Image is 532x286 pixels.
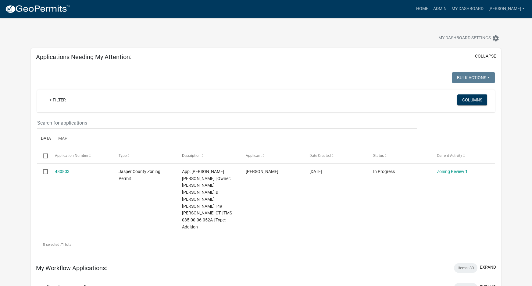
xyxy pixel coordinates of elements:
[31,66,501,258] div: collapse
[449,3,486,15] a: My Dashboard
[373,169,395,174] span: In Progress
[438,35,491,42] span: My Dashboard Settings
[119,169,160,181] span: Jasper County Zoning Permit
[45,94,71,105] a: + Filter
[475,53,496,59] button: collapse
[55,169,70,174] a: 480803
[437,169,468,174] a: Zoning Review 1
[431,3,449,15] a: Admin
[112,148,176,163] datatable-header-cell: Type
[182,154,201,158] span: Description
[304,148,367,163] datatable-header-cell: Date Created
[37,129,55,149] a: Data
[55,129,71,149] a: Map
[480,264,496,270] button: expand
[246,154,262,158] span: Applicant
[37,117,417,129] input: Search for applications
[37,237,495,252] div: 1 total
[49,148,113,163] datatable-header-cell: Application Number
[457,94,487,105] button: Columns
[36,53,131,61] h5: Applications Needing My Attention:
[176,148,240,163] datatable-header-cell: Description
[119,154,127,158] span: Type
[492,35,499,42] i: settings
[367,148,431,163] datatable-header-cell: Status
[36,264,107,272] h5: My Workflow Applications:
[309,154,331,158] span: Date Created
[240,148,304,163] datatable-header-cell: Applicant
[37,148,49,163] datatable-header-cell: Select
[454,263,477,273] div: Items: 30
[437,154,462,158] span: Current Activity
[309,169,322,174] span: 09/18/2025
[43,242,62,247] span: 0 selected /
[182,169,232,229] span: App: Jhonatan J Urias Sanchez | Owner: THOMPSON ANTHONY VICTOR & MEGAN MARY | 49 LACY LOVE CT | T...
[414,3,431,15] a: Home
[431,148,495,163] datatable-header-cell: Current Activity
[373,154,384,158] span: Status
[246,169,278,174] span: Jhonatan Urias
[452,72,495,83] button: Bulk Actions
[55,154,88,158] span: Application Number
[486,3,527,15] a: [PERSON_NAME]
[434,32,504,44] button: My Dashboard Settingssettings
